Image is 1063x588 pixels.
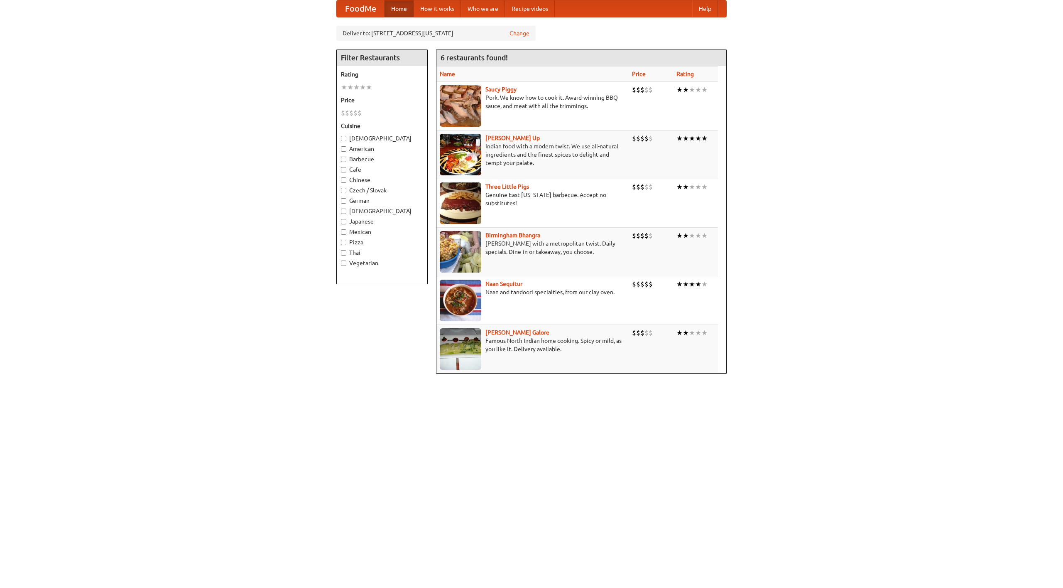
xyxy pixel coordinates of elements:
[485,232,540,239] a: Birmingham Bhangra
[683,231,689,240] li: ★
[644,280,649,289] li: $
[689,328,695,337] li: ★
[440,182,481,224] img: littlepigs.jpg
[676,85,683,94] li: ★
[676,134,683,143] li: ★
[341,83,347,92] li: ★
[640,182,644,192] li: $
[701,134,708,143] li: ★
[341,96,423,104] h5: Price
[640,328,644,337] li: $
[485,280,522,287] a: Naan Sequitur
[649,328,653,337] li: $
[341,219,346,224] input: Japanese
[385,0,414,17] a: Home
[341,250,346,256] input: Thai
[337,49,427,66] h4: Filter Restaurants
[341,70,423,79] h5: Rating
[347,83,353,92] li: ★
[644,134,649,143] li: $
[341,198,346,204] input: German
[341,228,423,236] label: Mexican
[440,231,481,273] img: bhangra.jpg
[649,182,653,192] li: $
[341,259,423,267] label: Vegetarian
[440,134,481,175] img: curryup.jpg
[649,134,653,143] li: $
[349,108,353,118] li: $
[414,0,461,17] a: How it works
[636,231,640,240] li: $
[440,85,481,127] img: saucy.jpg
[695,231,701,240] li: ★
[683,85,689,94] li: ★
[640,231,644,240] li: $
[341,240,346,245] input: Pizza
[341,229,346,235] input: Mexican
[640,85,644,94] li: $
[341,209,346,214] input: [DEMOGRAPHIC_DATA]
[632,182,636,192] li: $
[440,328,481,370] img: currygalore.jpg
[440,71,455,77] a: Name
[341,157,346,162] input: Barbecue
[440,191,625,207] p: Genuine East [US_STATE] barbecue. Accept no substitutes!
[632,71,646,77] a: Price
[644,231,649,240] li: $
[485,183,529,190] a: Three Little Pigs
[366,83,372,92] li: ★
[649,231,653,240] li: $
[676,328,683,337] li: ★
[676,280,683,289] li: ★
[676,231,683,240] li: ★
[636,85,640,94] li: $
[644,85,649,94] li: $
[640,134,644,143] li: $
[701,328,708,337] li: ★
[440,280,481,321] img: naansequitur.jpg
[689,134,695,143] li: ★
[689,231,695,240] li: ★
[341,176,423,184] label: Chinese
[636,182,640,192] li: $
[341,122,423,130] h5: Cuisine
[509,29,529,37] a: Change
[485,86,517,93] a: Saucy Piggy
[461,0,505,17] a: Who we are
[695,328,701,337] li: ★
[683,328,689,337] li: ★
[485,135,540,141] a: [PERSON_NAME] Up
[632,280,636,289] li: $
[440,288,625,296] p: Naan and tandoori specialties, from our clay oven.
[358,108,362,118] li: $
[341,188,346,193] input: Czech / Slovak
[341,136,346,141] input: [DEMOGRAPHIC_DATA]
[683,182,689,192] li: ★
[636,280,640,289] li: $
[636,134,640,143] li: $
[337,0,385,17] a: FoodMe
[440,142,625,167] p: Indian food with a modern twist. We use all-natural ingredients and the finest spices to delight ...
[440,239,625,256] p: [PERSON_NAME] with a metropolitan twist. Daily specials. Dine-in or takeaway, you choose.
[683,134,689,143] li: ★
[701,85,708,94] li: ★
[341,186,423,194] label: Czech / Slovak
[341,238,423,246] label: Pizza
[341,248,423,257] label: Thai
[505,0,555,17] a: Recipe videos
[440,93,625,110] p: Pork. We know how to cook it. Award-winning BBQ sauce, and meat with all the trimmings.
[341,261,346,266] input: Vegetarian
[636,328,640,337] li: $
[701,182,708,192] li: ★
[341,134,423,143] label: [DEMOGRAPHIC_DATA]
[341,207,423,215] label: [DEMOGRAPHIC_DATA]
[345,108,349,118] li: $
[341,167,346,172] input: Cafe
[341,155,423,163] label: Barbecue
[695,182,701,192] li: ★
[632,231,636,240] li: $
[353,108,358,118] li: $
[695,134,701,143] li: ★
